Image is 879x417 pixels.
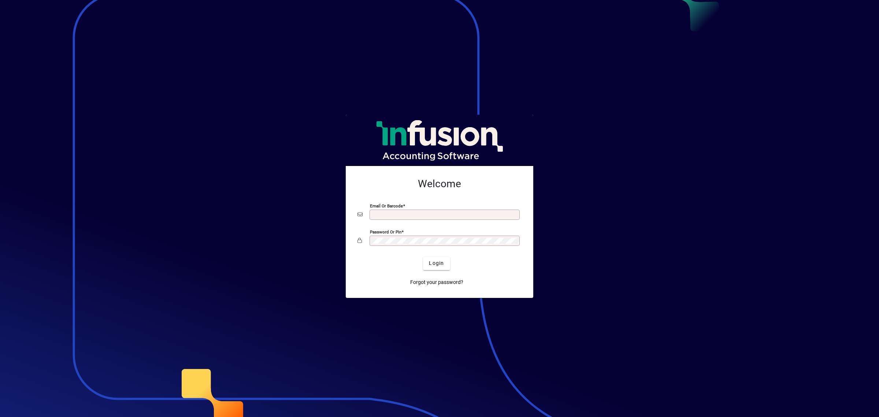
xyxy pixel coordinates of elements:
button: Login [423,257,450,270]
h2: Welcome [357,178,522,190]
span: Login [429,259,444,267]
mat-label: Email or Barcode [370,203,403,208]
a: Forgot your password? [407,276,466,289]
span: Forgot your password? [410,278,463,286]
mat-label: Password or Pin [370,229,401,234]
